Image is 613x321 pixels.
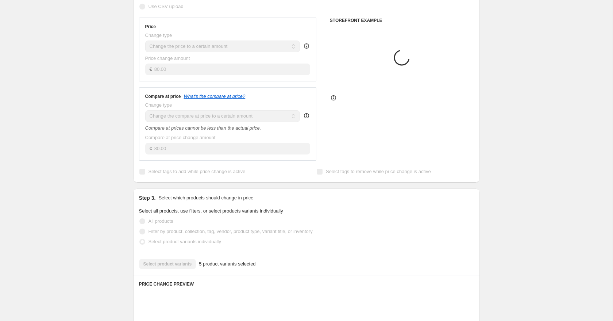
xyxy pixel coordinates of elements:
[149,169,246,174] span: Select tags to add while price change is active
[139,194,156,202] h2: Step 3.
[145,56,190,61] span: Price change amount
[145,33,172,38] span: Change type
[303,42,310,50] div: help
[145,93,181,99] h3: Compare at price
[149,4,184,9] span: Use CSV upload
[149,239,221,244] span: Select product variants individually
[145,125,261,131] i: Compare at prices cannot be less than the actual price.
[145,102,172,108] span: Change type
[150,146,152,151] span: €
[184,93,246,99] button: What's the compare at price?
[149,229,313,234] span: Filter by product, collection, tag, vendor, product type, variant title, or inventory
[139,208,283,214] span: Select all products, use filters, or select products variants individually
[139,281,474,287] h6: PRICE CHANGE PREVIEW
[154,143,310,154] input: 80.00
[145,135,216,140] span: Compare at price change amount
[326,169,431,174] span: Select tags to remove while price change is active
[199,260,255,268] span: 5 product variants selected
[330,18,474,23] h6: STOREFRONT EXAMPLE
[150,66,152,72] span: €
[154,64,310,75] input: 80.00
[145,24,156,30] h3: Price
[303,112,310,119] div: help
[149,218,173,224] span: All products
[158,194,253,202] p: Select which products should change in price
